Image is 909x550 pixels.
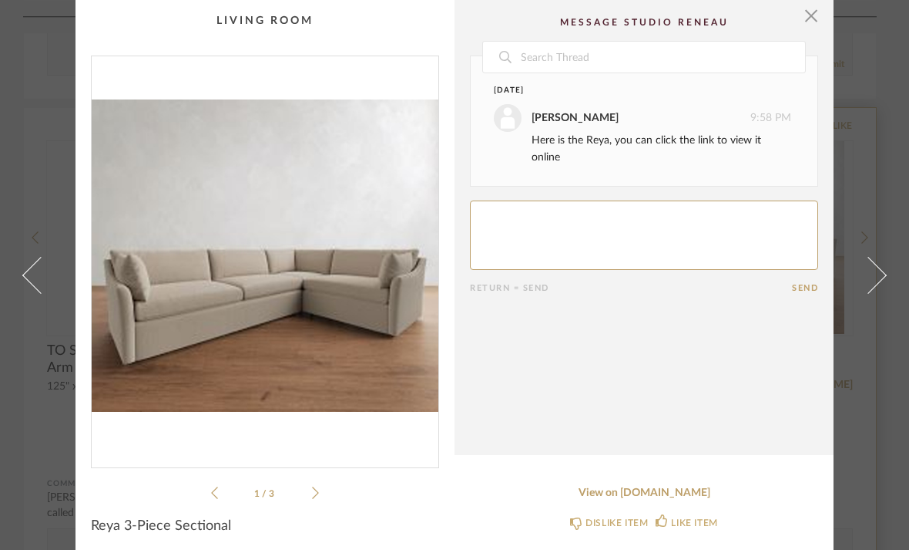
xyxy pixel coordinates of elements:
[532,110,619,127] div: [PERSON_NAME]
[792,283,818,293] button: Send
[470,283,792,293] div: Return = Send
[494,104,791,132] div: 9:58 PM
[532,132,791,166] div: Here is the Reya, you can click the link to view it online
[494,85,763,96] div: [DATE]
[262,489,269,498] span: /
[269,489,277,498] span: 3
[470,487,818,500] a: View on [DOMAIN_NAME]
[92,56,438,455] img: 899f1ae7-6384-4628-bcec-9e286c78a37f_1000x1000.jpg
[254,489,262,498] span: 1
[671,515,717,531] div: LIKE ITEM
[91,518,231,535] span: Reya 3-Piece Sectional
[92,56,438,455] div: 0
[519,42,805,73] input: Search Thread
[585,515,648,531] div: DISLIKE ITEM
